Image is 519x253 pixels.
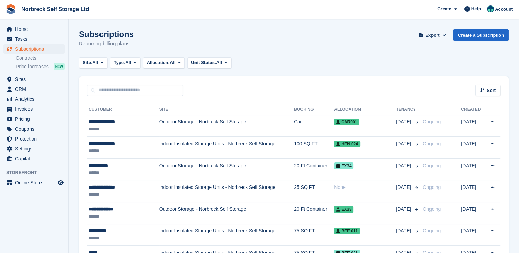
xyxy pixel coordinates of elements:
[294,180,334,202] td: 25 SQ FT
[15,34,56,44] span: Tasks
[15,84,56,94] span: CRM
[57,179,65,187] a: Preview store
[423,184,441,190] span: Ongoing
[396,206,412,213] span: [DATE]
[79,57,107,69] button: Site: All
[15,144,56,154] span: Settings
[3,124,65,134] a: menu
[143,57,185,69] button: Allocation: All
[3,44,65,54] a: menu
[453,29,509,41] a: Create a Subscription
[334,119,359,125] span: Car001
[487,5,494,12] img: Sally King
[461,202,484,224] td: [DATE]
[423,206,441,212] span: Ongoing
[425,32,439,39] span: Export
[396,118,412,125] span: [DATE]
[396,184,412,191] span: [DATE]
[15,104,56,114] span: Invoices
[170,59,176,66] span: All
[294,224,334,246] td: 75 SQ FT
[15,134,56,144] span: Protection
[294,104,334,115] th: Booking
[461,137,484,159] td: [DATE]
[461,224,484,246] td: [DATE]
[461,180,484,202] td: [DATE]
[3,24,65,34] a: menu
[147,59,170,66] span: Allocation:
[334,228,360,234] span: BEE 011
[334,141,360,147] span: HEN 024
[159,224,294,246] td: Indoor Insulated Storage Units - Norbreck Self Storage
[159,180,294,202] td: Indoor Insulated Storage Units - Norbreck Self Storage
[114,59,126,66] span: Type:
[83,59,92,66] span: Site:
[79,29,134,39] h1: Subscriptions
[159,158,294,180] td: Outdoor Storage - Norbreck Self Storage
[6,169,68,176] span: Storefront
[15,114,56,124] span: Pricing
[125,59,131,66] span: All
[334,184,396,191] div: None
[191,59,216,66] span: Unit Status:
[471,5,481,12] span: Help
[15,24,56,34] span: Home
[3,134,65,144] a: menu
[3,94,65,104] a: menu
[3,74,65,84] a: menu
[396,162,412,169] span: [DATE]
[294,202,334,224] td: 20 Ft Container
[461,104,484,115] th: Created
[159,137,294,159] td: Indoor Insulated Storage Units - Norbreck Self Storage
[3,144,65,154] a: menu
[396,104,420,115] th: Tenancy
[294,137,334,159] td: 100 SQ FT
[495,6,513,13] span: Account
[3,84,65,94] a: menu
[92,59,98,66] span: All
[15,74,56,84] span: Sites
[423,228,441,233] span: Ongoing
[3,104,65,114] a: menu
[334,162,353,169] span: EX34
[159,104,294,115] th: Site
[3,114,65,124] a: menu
[187,57,231,69] button: Unit Status: All
[334,206,353,213] span: EX33
[437,5,451,12] span: Create
[334,104,396,115] th: Allocation
[16,63,49,70] span: Price increases
[417,29,448,41] button: Export
[15,44,56,54] span: Subscriptions
[216,59,222,66] span: All
[159,115,294,137] td: Outdoor Storage - Norbreck Self Storage
[3,34,65,44] a: menu
[3,154,65,164] a: menu
[396,227,412,234] span: [DATE]
[423,141,441,146] span: Ongoing
[423,119,441,124] span: Ongoing
[396,140,412,147] span: [DATE]
[5,4,16,14] img: stora-icon-8386f47178a22dfd0bd8f6a31ec36ba5ce8667c1dd55bd0f319d3a0aa187defe.svg
[487,87,496,94] span: Sort
[19,3,92,15] a: Norbreck Self Storage Ltd
[15,154,56,164] span: Capital
[110,57,140,69] button: Type: All
[159,202,294,224] td: Outdoor Storage - Norbreck Self Storage
[16,55,65,61] a: Contracts
[54,63,65,70] div: NEW
[87,104,159,115] th: Customer
[15,178,56,188] span: Online Store
[79,40,134,48] p: Recurring billing plans
[15,124,56,134] span: Coupons
[423,163,441,168] span: Ongoing
[294,158,334,180] td: 20 Ft Container
[461,115,484,137] td: [DATE]
[461,158,484,180] td: [DATE]
[294,115,334,137] td: Car
[3,178,65,188] a: menu
[16,63,65,70] a: Price increases NEW
[15,94,56,104] span: Analytics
